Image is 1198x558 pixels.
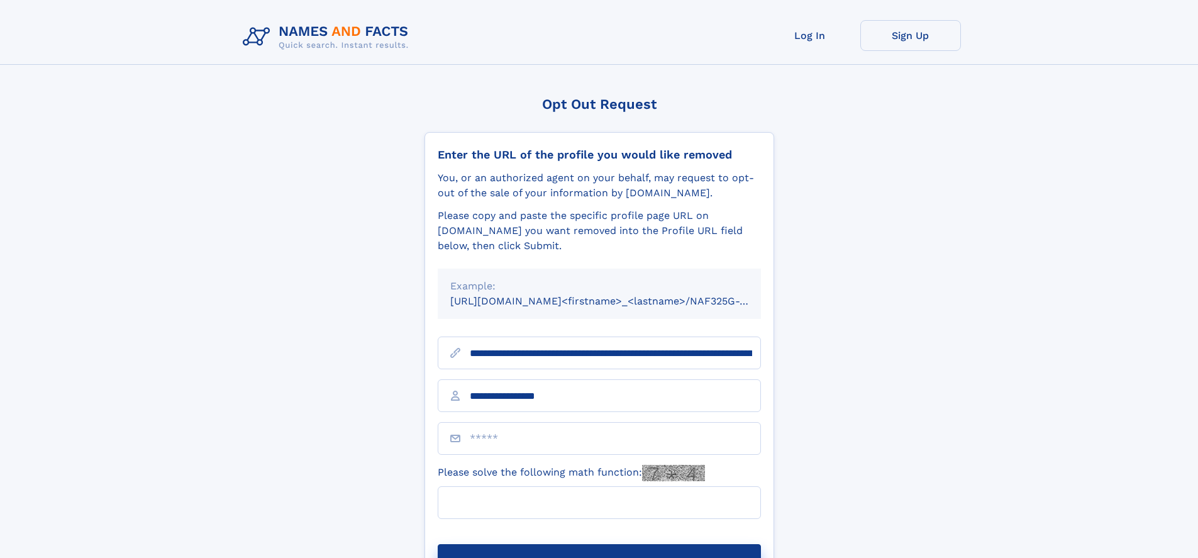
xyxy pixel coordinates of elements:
div: Enter the URL of the profile you would like removed [438,148,761,162]
div: You, or an authorized agent on your behalf, may request to opt-out of the sale of your informatio... [438,170,761,201]
div: Please copy and paste the specific profile page URL on [DOMAIN_NAME] you want removed into the Pr... [438,208,761,254]
label: Please solve the following math function: [438,465,705,481]
div: Example: [450,279,748,294]
a: Sign Up [860,20,961,51]
img: Logo Names and Facts [238,20,419,54]
a: Log In [760,20,860,51]
div: Opt Out Request [424,96,774,112]
small: [URL][DOMAIN_NAME]<firstname>_<lastname>/NAF325G-xxxxxxxx [450,295,785,307]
